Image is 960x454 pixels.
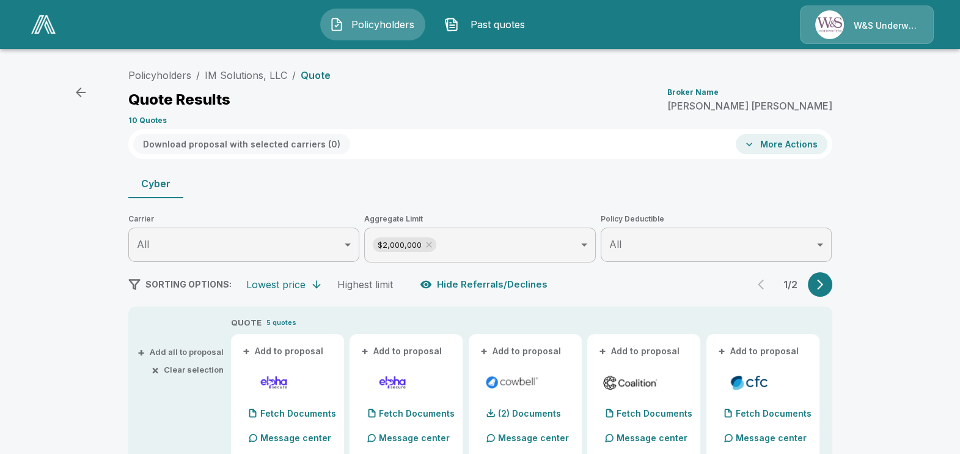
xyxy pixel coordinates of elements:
div: Lowest price [246,278,306,291]
p: Message center [736,431,807,444]
p: Message center [498,431,569,444]
img: AA Logo [31,15,56,34]
div: $2,000,000 [373,237,436,252]
span: + [599,347,606,355]
p: Fetch Documents [617,409,692,418]
span: + [718,347,725,355]
button: Hide Referrals/Declines [417,273,552,296]
img: Past quotes Icon [444,17,459,32]
p: Quote [301,70,331,80]
span: + [137,348,145,356]
p: W&S Underwriters [854,20,918,32]
p: 1 / 2 [779,280,803,289]
span: Past quotes [464,17,531,32]
button: +Add to proposal [241,344,326,358]
a: Agency IconW&S Underwriters [800,6,934,44]
button: Download proposal with selected carriers (0) [133,134,350,154]
p: (2) Documents [498,409,561,418]
p: Fetch Documents [379,409,455,418]
nav: breadcrumb [128,68,331,83]
p: Message center [260,431,331,444]
img: elphacyberstandard [364,373,421,392]
button: +Add all to proposal [140,348,224,356]
span: SORTING OPTIONS: [145,279,232,289]
p: 10 Quotes [128,117,167,124]
span: + [480,347,488,355]
a: IM Solutions, LLC [205,69,287,81]
span: × [152,366,159,374]
a: Policyholders [128,69,191,81]
p: Broker Name [667,89,719,96]
button: More Actions [736,134,827,154]
img: elphacyberenhanced [246,373,302,392]
img: cfccyber [721,373,778,392]
li: / [196,68,200,83]
p: Fetch Documents [260,409,336,418]
button: +Add to proposal [716,344,802,358]
button: +Add to proposal [359,344,445,358]
p: QUOTE [231,317,262,329]
span: All [609,238,621,250]
button: Cyber [128,169,183,198]
button: Policyholders IconPolicyholders [320,9,425,40]
p: 5 quotes [266,318,296,328]
li: / [292,68,296,83]
img: Agency Icon [815,10,844,39]
p: [PERSON_NAME] [PERSON_NAME] [667,101,832,111]
p: Quote Results [128,92,230,107]
span: + [243,347,250,355]
img: coalitioncyberadmitted [602,373,659,392]
button: ×Clear selection [154,366,224,374]
span: $2,000,000 [373,238,427,252]
p: Message center [379,431,450,444]
p: Fetch Documents [736,409,812,418]
button: +Add to proposal [478,344,564,358]
span: Carrier [128,213,360,225]
span: + [361,347,368,355]
span: Policyholders [349,17,416,32]
button: +Add to proposal [597,344,683,358]
button: Past quotes IconPast quotes [435,9,540,40]
span: Aggregate Limit [364,213,596,225]
span: Policy Deductible [601,213,832,225]
img: cowbellp250 [483,373,540,392]
img: Policyholders Icon [329,17,344,32]
span: All [137,238,149,250]
div: Highest limit [337,278,393,291]
p: Message center [617,431,687,444]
